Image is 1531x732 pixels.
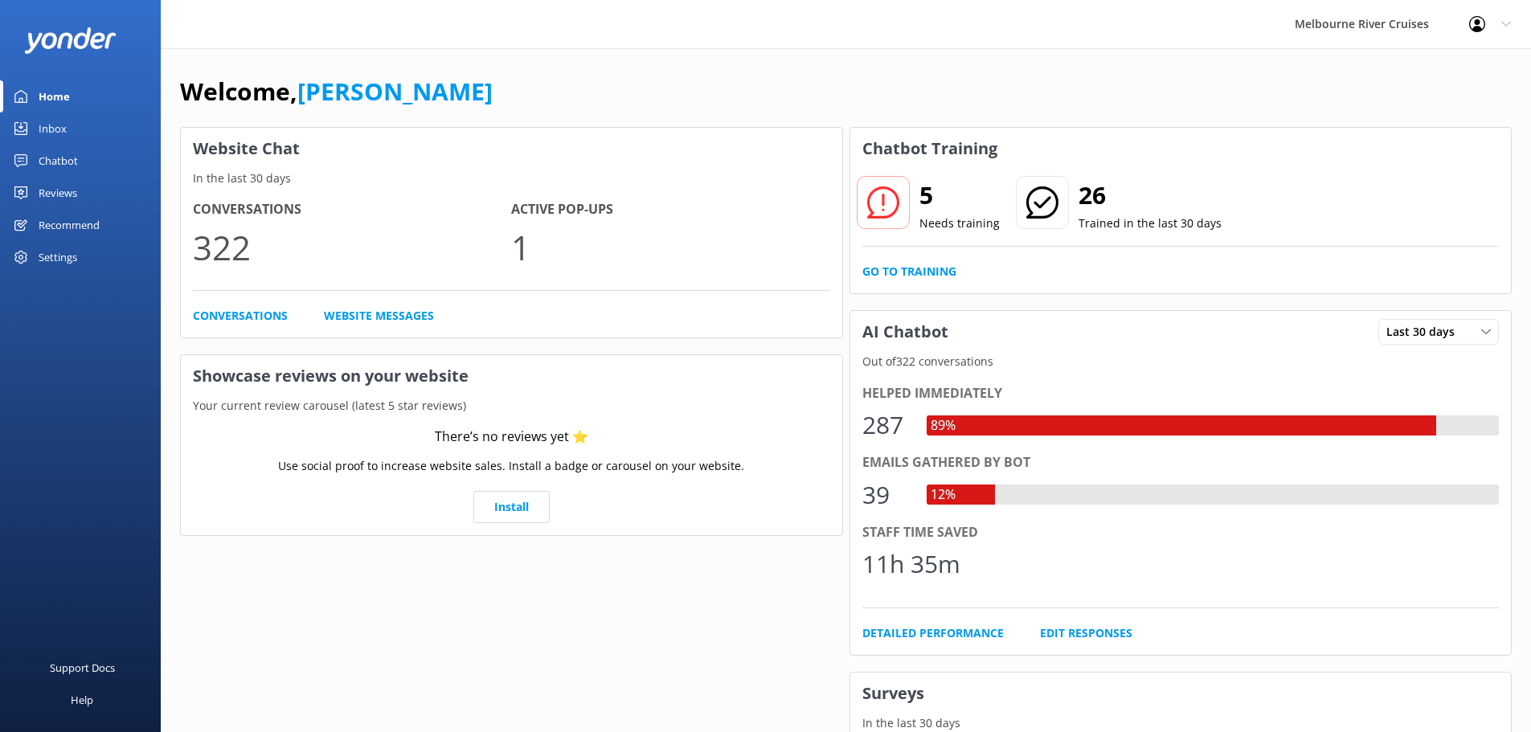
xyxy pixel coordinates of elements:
p: Your current review carousel (latest 5 star reviews) [181,397,842,415]
h1: Welcome, [180,72,493,111]
div: 287 [862,406,911,444]
p: In the last 30 days [850,714,1512,732]
h3: Surveys [850,673,1512,714]
p: Needs training [919,215,1000,232]
div: 11h 35m [862,545,960,583]
img: yonder-white-logo.png [24,27,117,54]
div: 89% [927,415,960,436]
a: Install [473,491,550,523]
a: Detailed Performance [862,624,1004,642]
p: Use social proof to increase website sales. Install a badge or carousel on your website. [278,457,744,475]
div: Chatbot [39,145,78,177]
h3: Website Chat [181,128,842,170]
div: Support Docs [50,652,115,684]
div: Inbox [39,112,67,145]
p: Trained in the last 30 days [1079,215,1222,232]
div: Emails gathered by bot [862,452,1500,473]
div: Recommend [39,209,100,241]
p: 322 [193,220,511,274]
span: Last 30 days [1386,323,1464,341]
div: 12% [927,485,960,505]
a: Go to Training [862,263,956,280]
p: Out of 322 conversations [850,353,1512,370]
div: There’s no reviews yet ⭐ [435,427,588,448]
a: Conversations [193,307,288,325]
div: Help [71,684,93,716]
h4: Conversations [193,199,511,220]
a: [PERSON_NAME] [297,75,493,108]
h3: Chatbot Training [850,128,1009,170]
h2: 5 [919,176,1000,215]
p: In the last 30 days [181,170,842,187]
h3: AI Chatbot [850,311,960,353]
h4: Active Pop-ups [511,199,829,220]
h3: Showcase reviews on your website [181,355,842,397]
div: Settings [39,241,77,273]
div: Staff time saved [862,522,1500,543]
a: Edit Responses [1040,624,1132,642]
a: Website Messages [324,307,434,325]
div: 39 [862,476,911,514]
div: Helped immediately [862,383,1500,404]
p: 1 [511,220,829,274]
div: Home [39,80,70,112]
h2: 26 [1079,176,1222,215]
div: Reviews [39,177,77,209]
